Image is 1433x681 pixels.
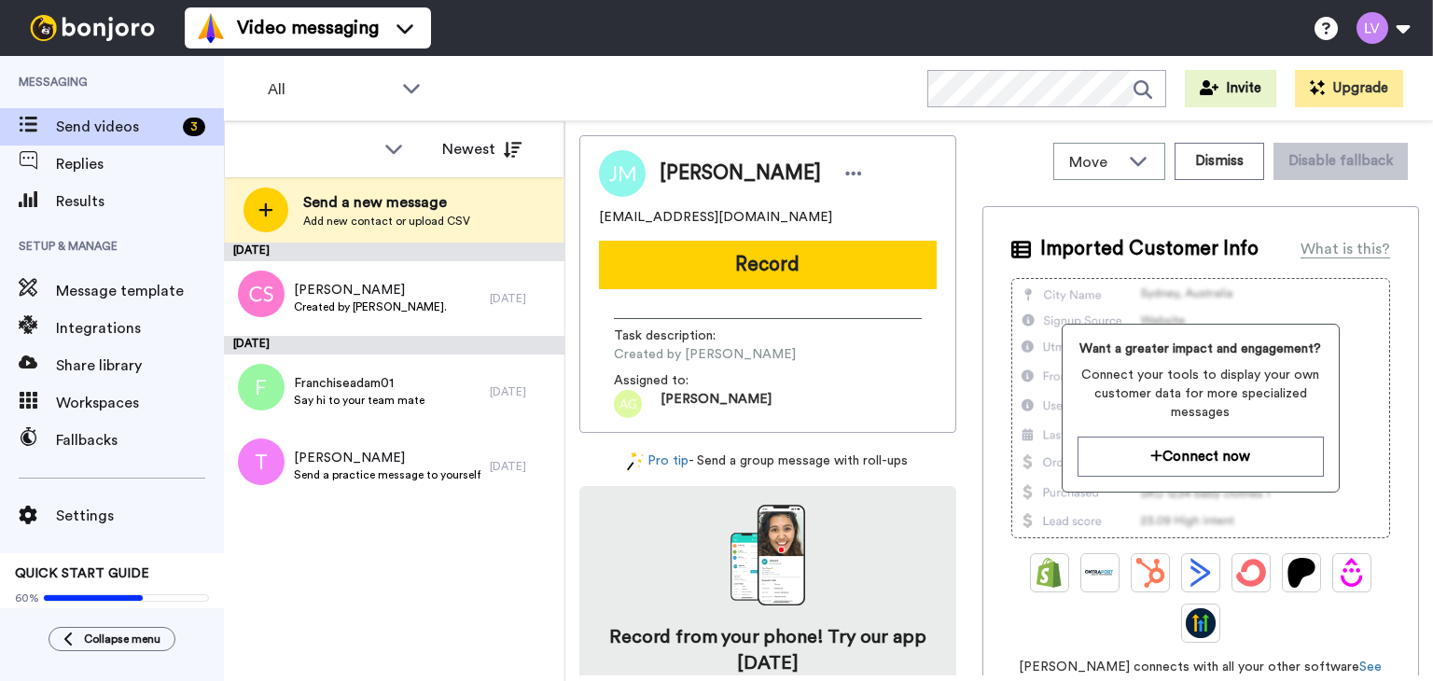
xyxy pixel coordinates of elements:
img: Drip [1337,558,1367,588]
img: vm-color.svg [196,13,226,43]
button: Invite [1185,70,1276,107]
span: Say hi to your team mate [294,393,424,408]
span: Video messaging [237,15,379,41]
img: magic-wand.svg [627,452,644,471]
span: [PERSON_NAME] [661,390,772,418]
button: Record [599,241,937,289]
span: Send a new message [303,191,470,214]
div: 3 [183,118,205,136]
span: Send videos [56,116,175,138]
span: Results [56,190,224,213]
img: download [730,505,805,605]
span: Assigned to: [614,371,744,390]
div: [DATE] [490,384,555,399]
span: Fallbacks [56,429,224,452]
span: Move [1069,151,1120,174]
img: t.png [238,438,285,485]
a: Pro tip [627,452,689,471]
div: [DATE] [224,243,564,261]
img: Shopify [1035,558,1064,588]
span: [PERSON_NAME] [294,449,480,467]
img: cs.png [238,271,285,317]
h4: Record from your phone! Try our app [DATE] [598,624,938,676]
span: Task description : [614,327,744,345]
span: Imported Customer Info [1040,235,1259,263]
span: 60% [15,591,39,605]
img: ag.png [614,390,642,418]
span: QUICK START GUIDE [15,567,149,580]
span: Created by [PERSON_NAME]. [294,299,447,314]
button: Dismiss [1175,143,1264,180]
span: Connect your tools to display your own customer data for more specialized messages [1078,366,1324,422]
img: f.png [238,364,285,410]
div: [DATE] [224,336,564,354]
div: [DATE] [490,291,555,306]
span: Send a practice message to yourself [294,467,480,482]
button: Connect now [1078,437,1324,477]
span: Workspaces [56,392,224,414]
img: ActiveCampaign [1186,558,1216,588]
div: What is this? [1301,238,1390,260]
span: Integrations [56,317,224,340]
img: Hubspot [1135,558,1165,588]
span: All [268,78,393,101]
span: Created by [PERSON_NAME] [614,345,796,364]
span: Collapse menu [84,632,160,646]
span: Settings [56,505,224,527]
img: Patreon [1287,558,1316,588]
span: [PERSON_NAME] [660,160,821,188]
img: Ontraport [1085,558,1115,588]
img: Image of Jon Milton [599,150,646,197]
button: Disable fallback [1273,143,1408,180]
span: Add new contact or upload CSV [303,214,470,229]
span: [PERSON_NAME] [294,281,447,299]
div: - Send a group message with roll-ups [579,452,956,471]
img: GoHighLevel [1186,608,1216,638]
span: Franchiseadam01 [294,374,424,393]
span: Message template [56,280,224,302]
img: bj-logo-header-white.svg [22,15,162,41]
button: Upgrade [1295,70,1403,107]
img: ConvertKit [1236,558,1266,588]
span: [EMAIL_ADDRESS][DOMAIN_NAME] [599,208,832,227]
button: Newest [428,131,536,168]
span: Want a greater impact and engagement? [1078,340,1324,358]
button: Collapse menu [49,627,175,651]
span: Replies [56,153,224,175]
span: Share library [56,354,224,377]
div: [DATE] [490,459,555,474]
